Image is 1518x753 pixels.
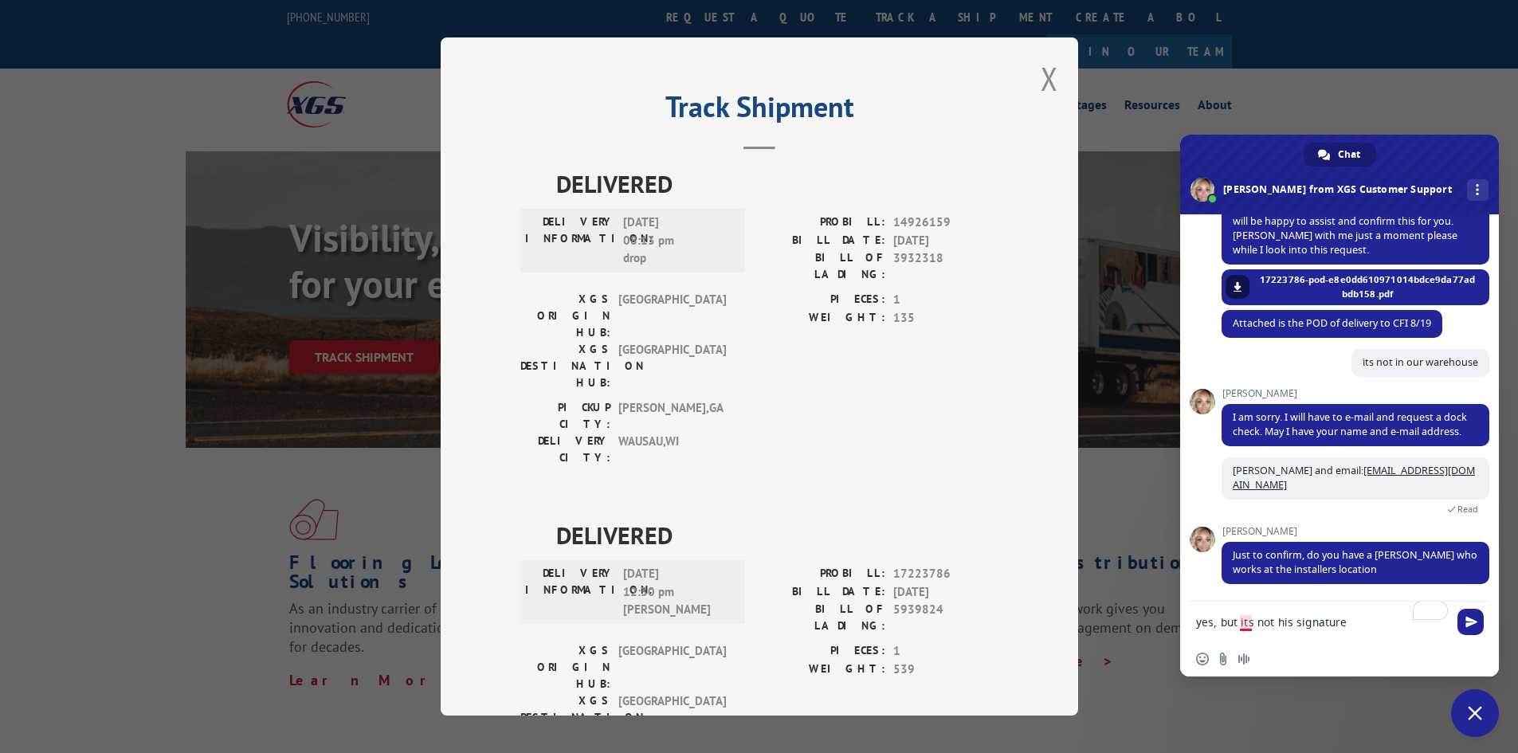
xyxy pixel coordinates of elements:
[1233,410,1467,438] span: I am sorry. I will have to e-mail and request a dock check. May I have your name and e-mail address.
[759,642,885,661] label: PIECES:
[520,433,610,466] label: DELIVERY CITY:
[759,214,885,232] label: PROBILL:
[1457,609,1484,635] span: Send
[759,583,885,602] label: BILL DATE:
[520,96,998,126] h2: Track Shipment
[525,565,615,619] label: DELIVERY INFORMATION:
[893,642,998,661] span: 1
[893,249,998,283] span: 3932318
[1451,689,1499,737] a: Close chat
[893,661,998,679] span: 539
[759,232,885,250] label: BILL DATE:
[520,642,610,692] label: XGS ORIGIN HUB:
[1196,653,1209,665] span: Insert an emoji
[1338,143,1360,167] span: Chat
[618,341,726,391] span: [GEOGRAPHIC_DATA]
[759,309,885,327] label: WEIGHT:
[520,692,610,743] label: XGS DESTINATION HUB:
[520,399,610,433] label: PICKUP CITY:
[1233,548,1477,576] span: Just to confirm, do you have a [PERSON_NAME] who works at the installers location
[759,661,885,679] label: WEIGHT:
[893,232,998,250] span: [DATE]
[1217,653,1230,665] span: Send a file
[893,291,998,309] span: 1
[1196,602,1451,641] textarea: To enrich screen reader interactions, please activate Accessibility in Grammarly extension settings
[618,399,726,433] span: [PERSON_NAME] , GA
[759,249,885,283] label: BILL OF LADING:
[618,692,726,743] span: [GEOGRAPHIC_DATA]
[759,565,885,583] label: PROBILL:
[525,214,615,268] label: DELIVERY INFORMATION:
[1238,653,1250,665] span: Audio message
[1222,388,1489,399] span: [PERSON_NAME]
[1257,273,1477,301] span: 17223786-pod-e8e0dd610971014bdce9da77adbdb158.pdf
[1457,504,1478,515] span: Read
[759,291,885,309] label: PIECES:
[618,642,726,692] span: [GEOGRAPHIC_DATA]
[618,433,726,466] span: WAUSAU , WI
[893,583,998,602] span: [DATE]
[520,291,610,341] label: XGS ORIGIN HUB:
[1041,57,1058,100] button: Close modal
[618,291,726,341] span: [GEOGRAPHIC_DATA]
[520,341,610,391] label: XGS DESTINATION HUB:
[1233,316,1431,330] span: Attached is the POD of delivery to CFI 8/19
[893,565,998,583] span: 17223786
[1222,526,1489,537] span: [PERSON_NAME]
[1233,464,1475,492] a: [EMAIL_ADDRESS][DOMAIN_NAME]
[1304,143,1376,167] a: Chat
[556,517,998,553] span: DELIVERED
[556,166,998,202] span: DELIVERED
[759,601,885,634] label: BILL OF LADING:
[623,214,731,268] span: [DATE] 08:13 pm drop
[623,565,731,619] span: [DATE] 12:30 pm [PERSON_NAME]
[893,214,998,232] span: 14926159
[1233,464,1475,492] span: [PERSON_NAME] and email:
[1363,355,1478,369] span: its not in our warehouse
[893,601,998,634] span: 5939824
[893,309,998,327] span: 135
[1233,186,1470,257] span: Good Afternoon! Thank You for contacting Xpress Global Systems. My name is [PERSON_NAME] and I wi...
